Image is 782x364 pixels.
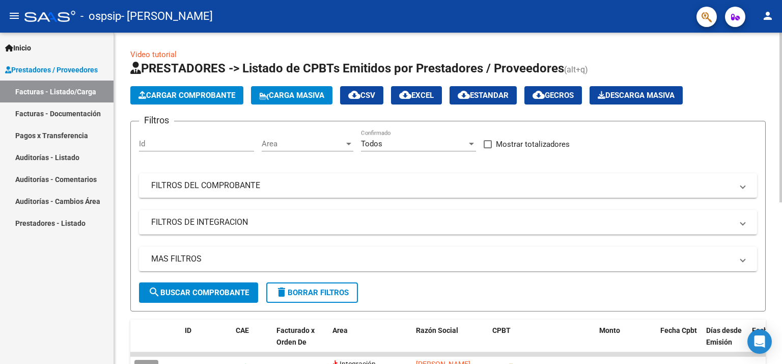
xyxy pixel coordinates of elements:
[458,89,470,101] mat-icon: cloud_download
[148,286,160,298] mat-icon: search
[391,86,442,105] button: EXCEL
[139,173,757,198] mat-expansion-panel-header: FILTROS DEL COMPROBANTE
[139,282,258,303] button: Buscar Comprobante
[496,138,570,150] span: Mostrar totalizadores
[236,326,249,334] span: CAE
[138,91,235,100] span: Cargar Comprobante
[533,89,545,101] mat-icon: cloud_download
[262,139,344,148] span: Area
[747,329,772,354] div: Open Intercom Messenger
[599,326,620,334] span: Monto
[148,288,249,297] span: Buscar Comprobante
[139,210,757,235] mat-expansion-panel-header: FILTROS DE INTEGRACION
[251,86,332,105] button: Carga Masiva
[151,253,733,265] mat-panel-title: MAS FILTROS
[121,5,213,28] span: - [PERSON_NAME]
[5,42,31,54] span: Inicio
[130,86,243,105] button: Cargar Comprobante
[266,282,358,303] button: Borrar Filtros
[80,5,121,28] span: - ospsip
[492,326,511,334] span: CPBT
[564,65,588,74] span: (alt+q)
[660,326,697,334] span: Fecha Cpbt
[598,91,675,100] span: Descarga Masiva
[185,326,191,334] span: ID
[706,326,742,346] span: Días desde Emisión
[524,86,582,105] button: Gecros
[450,86,517,105] button: Estandar
[332,326,348,334] span: Area
[590,86,683,105] app-download-masive: Descarga masiva de comprobantes (adjuntos)
[8,10,20,22] mat-icon: menu
[762,10,774,22] mat-icon: person
[276,326,315,346] span: Facturado x Orden De
[151,180,733,191] mat-panel-title: FILTROS DEL COMPROBANTE
[340,86,383,105] button: CSV
[348,89,360,101] mat-icon: cloud_download
[5,64,98,75] span: Prestadores / Proveedores
[533,91,574,100] span: Gecros
[139,247,757,271] mat-expansion-panel-header: MAS FILTROS
[259,91,324,100] span: Carga Masiva
[130,61,564,75] span: PRESTADORES -> Listado de CPBTs Emitidos por Prestadores / Proveedores
[275,286,288,298] mat-icon: delete
[416,326,458,334] span: Razón Social
[399,91,434,100] span: EXCEL
[399,89,411,101] mat-icon: cloud_download
[348,91,375,100] span: CSV
[275,288,349,297] span: Borrar Filtros
[130,50,177,59] a: Video tutorial
[139,113,174,127] h3: Filtros
[151,217,733,228] mat-panel-title: FILTROS DE INTEGRACION
[752,326,780,346] span: Fecha Recibido
[458,91,509,100] span: Estandar
[590,86,683,105] button: Descarga Masiva
[361,139,382,148] span: Todos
